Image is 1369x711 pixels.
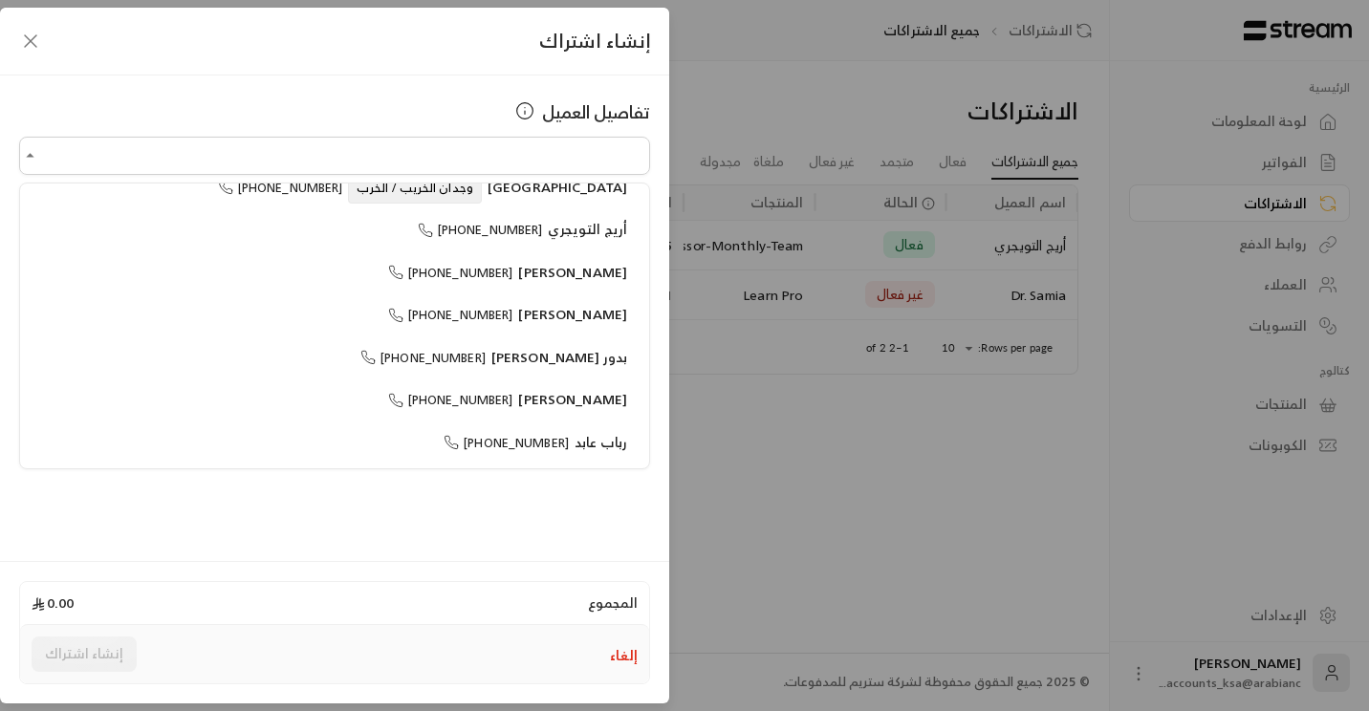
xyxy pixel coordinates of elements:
span: تفاصيل العميل [542,98,650,125]
span: [PERSON_NAME] [518,387,627,411]
span: المجموع [588,593,638,613]
span: وجدان الخريب / الخرب [348,172,481,204]
span: [PHONE_NUMBER] [388,304,513,326]
span: [PHONE_NUMBER] [218,177,343,199]
span: [PHONE_NUMBER] [444,432,569,454]
span: [PERSON_NAME] [518,260,627,284]
button: Close [19,144,42,167]
span: إنشاء اشتراك [539,24,650,57]
span: [PHONE_NUMBER] [418,219,543,241]
span: [PHONE_NUMBER] [388,262,513,284]
span: [GEOGRAPHIC_DATA] [488,175,627,199]
span: أريج التويجري [548,217,627,241]
span: [PHONE_NUMBER] [360,347,486,369]
span: [PERSON_NAME] [518,302,627,326]
span: بدور [PERSON_NAME] [491,345,627,369]
span: 0.00 [32,593,74,613]
button: إلغاء [610,646,638,665]
span: رباب عابد [575,430,627,454]
span: [PHONE_NUMBER] [388,389,513,411]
